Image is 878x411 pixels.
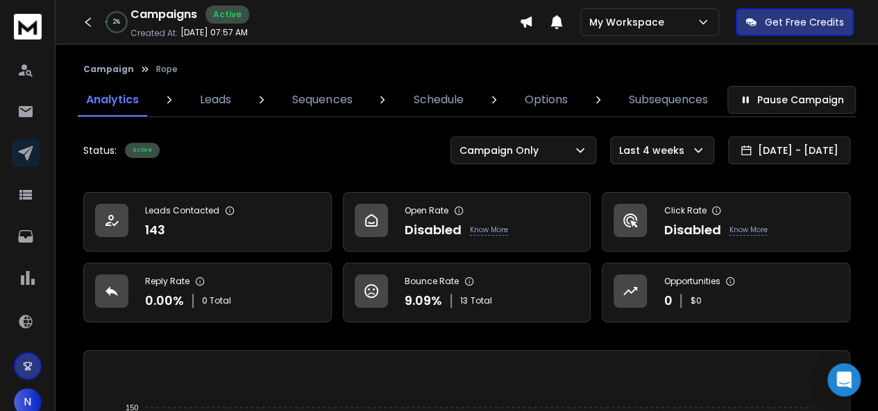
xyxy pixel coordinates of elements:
[414,91,464,108] p: Schedule
[405,83,472,116] a: Schedule
[690,295,701,306] p: $ 0
[130,6,197,23] h1: Campaigns
[292,91,352,108] p: Sequences
[78,83,147,116] a: Analytics
[205,6,249,24] div: Active
[471,295,492,306] span: Total
[145,220,165,240] p: 143
[405,291,442,311] p: 9.09 %
[459,143,544,157] p: Campaign Only
[405,276,459,287] p: Bounce Rate
[664,276,720,287] p: Opportunities
[460,295,468,306] span: 13
[14,14,42,40] img: logo
[664,205,706,216] p: Click Rate
[192,83,239,116] a: Leads
[619,143,690,157] p: Last 4 weeks
[83,192,332,252] a: Leads Contacted143
[83,263,332,322] a: Reply Rate0.00%0 Total
[516,83,576,116] a: Options
[405,205,448,216] p: Open Rate
[664,291,672,311] p: 0
[113,18,120,26] p: 2 %
[729,225,767,236] p: Know More
[664,220,720,240] p: Disabled
[130,28,178,39] p: Created At:
[180,27,248,38] p: [DATE] 07:57 AM
[145,291,184,311] p: 0.00 %
[343,263,591,322] a: Bounce Rate9.09%13Total
[156,64,178,75] p: Rope
[202,295,231,306] p: 0 Total
[200,91,231,108] p: Leads
[145,276,189,287] p: Reply Rate
[83,64,134,75] button: Campaign
[589,15,670,29] p: My Workspace
[83,143,117,157] p: Status:
[470,225,508,236] p: Know More
[765,15,844,29] p: Get Free Credits
[125,143,160,158] div: Active
[620,83,716,116] a: Subsequences
[405,220,462,240] p: Disabled
[629,91,708,108] p: Subsequences
[343,192,591,252] a: Open RateDisabledKnow More
[145,205,219,216] p: Leads Contacted
[284,83,360,116] a: Sequences
[727,86,856,114] button: Pause Campaign
[736,8,854,36] button: Get Free Credits
[602,192,850,252] a: Click RateDisabledKnow More
[525,91,568,108] p: Options
[827,363,861,396] div: Open Intercom Messenger
[602,263,850,322] a: Opportunities0$0
[728,137,850,164] button: [DATE] - [DATE]
[86,91,139,108] p: Analytics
